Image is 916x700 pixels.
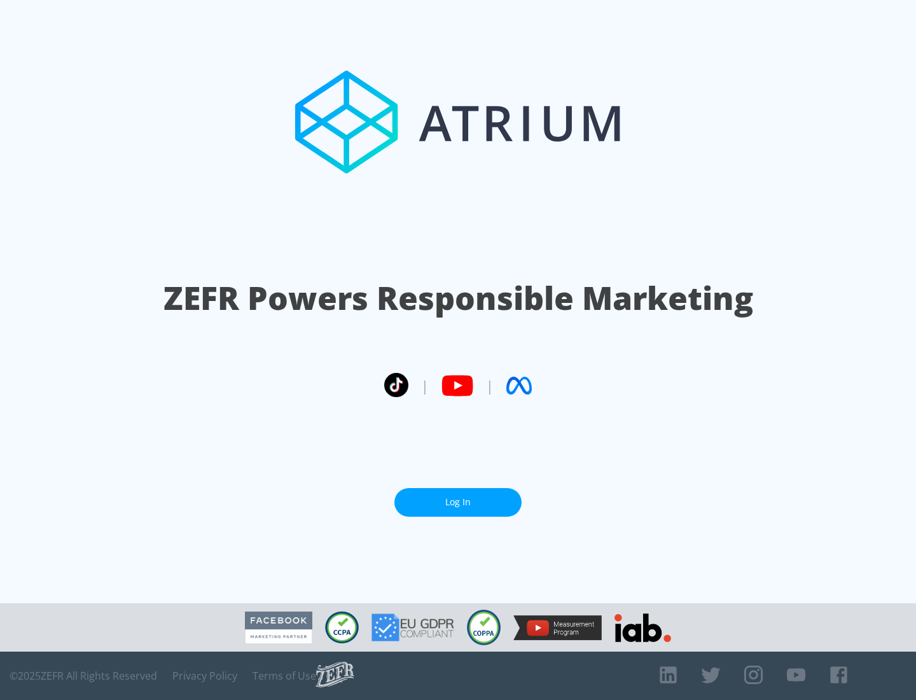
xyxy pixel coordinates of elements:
a: Terms of Use [253,669,316,682]
span: | [486,376,494,395]
a: Privacy Policy [172,669,237,682]
img: CCPA Compliant [325,612,359,643]
img: IAB [614,613,671,642]
span: © 2025 ZEFR All Rights Reserved [10,669,157,682]
h1: ZEFR Powers Responsible Marketing [163,276,753,320]
img: COPPA Compliant [467,610,501,645]
img: YouTube Measurement Program [513,615,602,640]
img: GDPR Compliant [371,613,454,641]
a: Log In [394,488,522,517]
img: Facebook Marketing Partner [245,612,312,644]
span: | [421,376,429,395]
